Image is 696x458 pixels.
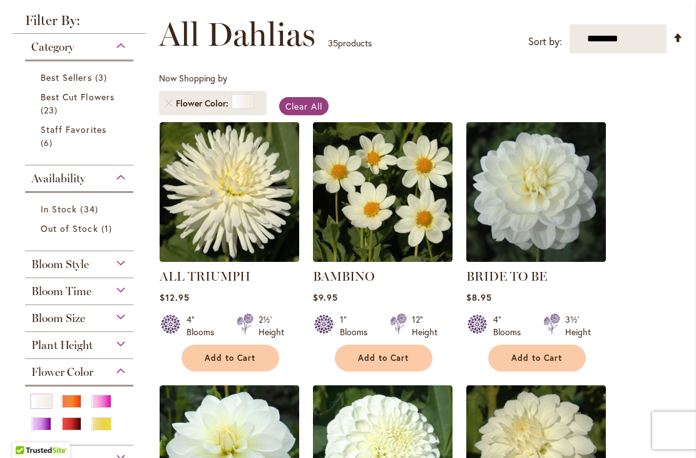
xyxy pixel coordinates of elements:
div: 3½' Height [565,313,591,338]
a: BAMBINO [313,252,453,264]
span: Add to Cart [205,353,256,363]
span: $8.95 [466,291,492,303]
span: Best Cut Flowers [41,91,115,103]
img: ALL TRIUMPH [160,122,299,262]
a: Out of Stock 1 [41,222,121,235]
a: Remove Flower Color White/Cream [165,100,173,107]
span: Now Shopping by [159,72,227,84]
a: In Stock 34 [41,202,121,216]
a: Best Sellers [41,71,121,84]
span: Clear All [285,100,322,112]
span: Add to Cart [511,353,563,363]
span: All Dahlias [159,16,315,53]
span: Availability [31,172,85,185]
span: $9.95 [313,291,338,303]
span: 35 [328,37,338,49]
span: Bloom Size [31,311,85,325]
span: 34 [80,202,101,216]
a: ALL TRIUMPH [160,252,299,264]
a: Clear All [279,97,329,115]
span: 1 [101,222,115,235]
span: In Stock [41,203,77,215]
span: 23 [41,103,61,117]
span: $12.95 [160,291,190,303]
span: Plant Height [31,338,93,352]
div: 4" Blooms [187,313,222,338]
span: Flower Color [31,365,93,379]
img: BRIDE TO BE [466,122,606,262]
a: ALL TRIUMPH [160,269,250,284]
a: BRIDE TO BE [466,252,606,264]
a: BAMBINO [313,269,374,284]
div: 1" Blooms [340,313,375,338]
button: Add to Cart [488,345,586,372]
a: Best Cut Flowers [41,90,121,117]
span: Category [31,40,74,54]
span: 3 [95,71,110,84]
button: Add to Cart [182,345,279,372]
a: BRIDE TO BE [466,269,547,284]
span: Add to Cart [358,353,409,363]
span: Bloom Style [31,258,89,271]
span: Staff Favorites [41,123,106,135]
iframe: Launch Accessibility Center [9,414,44,449]
p: products [328,33,372,53]
a: Staff Favorites [41,123,121,149]
div: 12" Height [412,313,438,338]
span: 6 [41,136,56,149]
span: Flower Color [176,97,232,110]
label: Sort by: [528,30,562,53]
span: Bloom Time [31,284,91,298]
div: 2½' Height [258,313,284,338]
div: 4" Blooms [493,313,528,338]
span: Best Sellers [41,71,92,83]
strong: Filter By: [13,14,146,34]
span: Out of Stock [41,222,98,234]
img: BAMBINO [313,122,453,262]
button: Add to Cart [335,345,432,372]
